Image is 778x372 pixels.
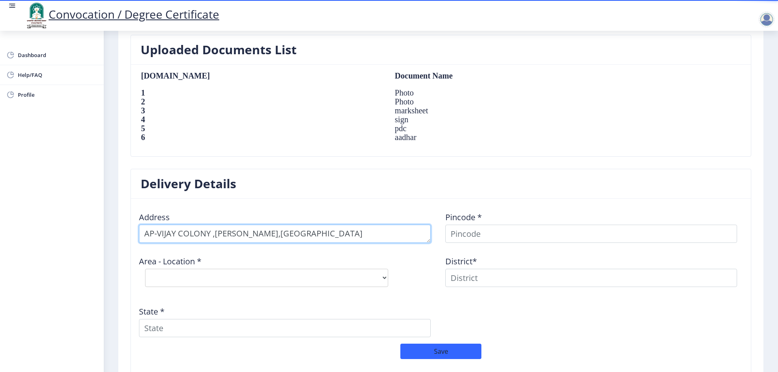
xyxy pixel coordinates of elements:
[141,88,387,97] th: 1
[141,106,387,115] th: 3
[139,213,170,221] label: Address
[445,269,737,287] input: District
[387,71,621,80] td: Document Name
[141,124,387,133] th: 5
[387,97,621,106] td: Photo
[139,257,201,266] label: Area - Location *
[445,213,482,221] label: Pincode *
[387,133,621,142] td: aadhar
[139,319,431,337] input: State
[387,124,621,133] td: pdc
[24,6,219,22] a: Convocation / Degree Certificate
[141,42,297,58] h3: Uploaded Documents List
[141,176,236,192] h3: Delivery Details
[18,50,97,60] span: Dashboard
[445,225,737,243] input: Pincode
[141,97,387,106] th: 2
[141,71,387,80] th: [DOMAIN_NAME]
[387,88,621,97] td: Photo
[18,70,97,80] span: Help/FAQ
[24,2,49,29] img: logo
[387,106,621,115] td: marksheet
[141,115,387,124] th: 4
[139,308,165,316] label: State *
[387,115,621,124] td: sign
[445,257,477,266] label: District*
[400,344,481,359] button: Save
[18,90,97,100] span: Profile
[141,133,387,142] th: 6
